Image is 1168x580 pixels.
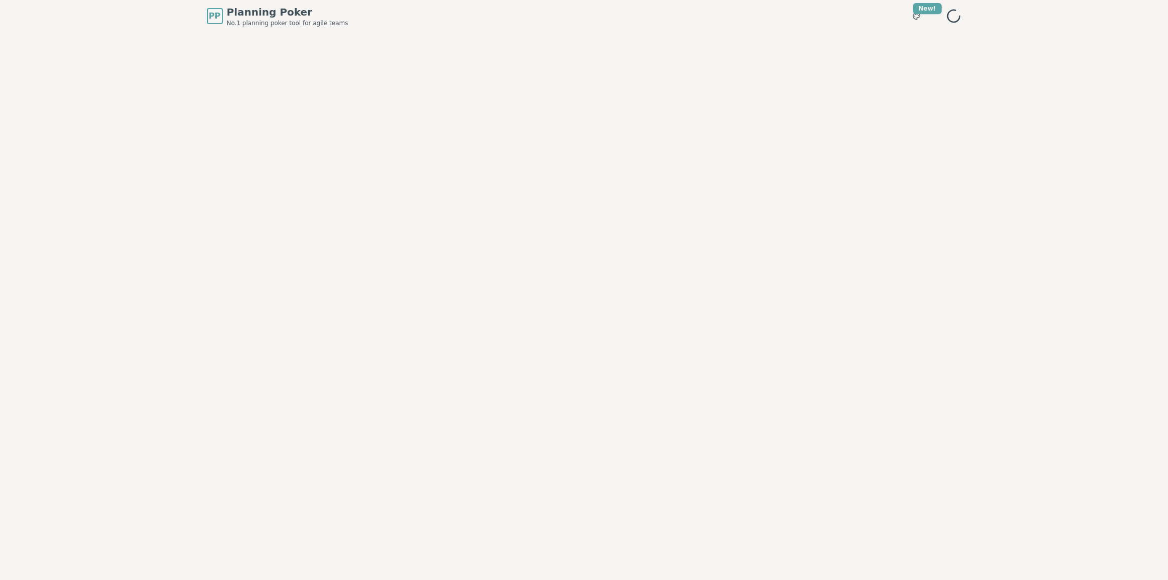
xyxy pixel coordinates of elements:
span: Planning Poker [227,5,348,19]
button: New! [907,7,926,25]
span: PP [209,10,220,22]
div: New! [913,3,942,14]
span: No.1 planning poker tool for agile teams [227,19,348,27]
a: PPPlanning PokerNo.1 planning poker tool for agile teams [207,5,348,27]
